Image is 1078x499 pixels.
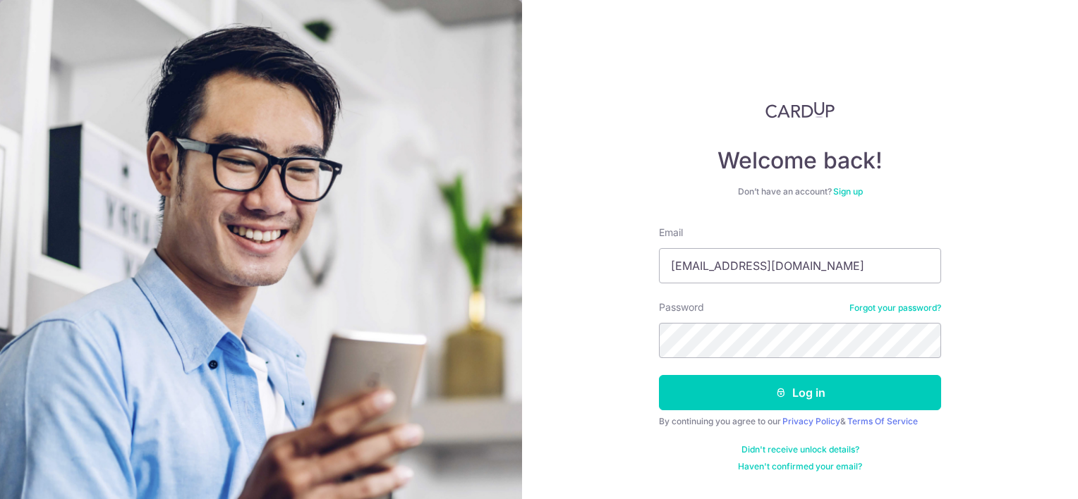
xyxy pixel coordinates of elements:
[782,416,840,426] a: Privacy Policy
[659,375,941,410] button: Log in
[765,101,835,118] img: CardUp Logo
[659,226,683,240] label: Email
[849,302,941,314] a: Forgot your password?
[659,186,941,197] div: Don’t have an account?
[659,300,704,314] label: Password
[738,461,862,472] a: Haven't confirmed your email?
[847,416,918,426] a: Terms Of Service
[741,444,859,455] a: Didn't receive unlock details?
[659,147,941,175] h4: Welcome back!
[833,186,863,197] a: Sign up
[659,248,941,283] input: Enter your Email
[659,416,941,427] div: By continuing you agree to our &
